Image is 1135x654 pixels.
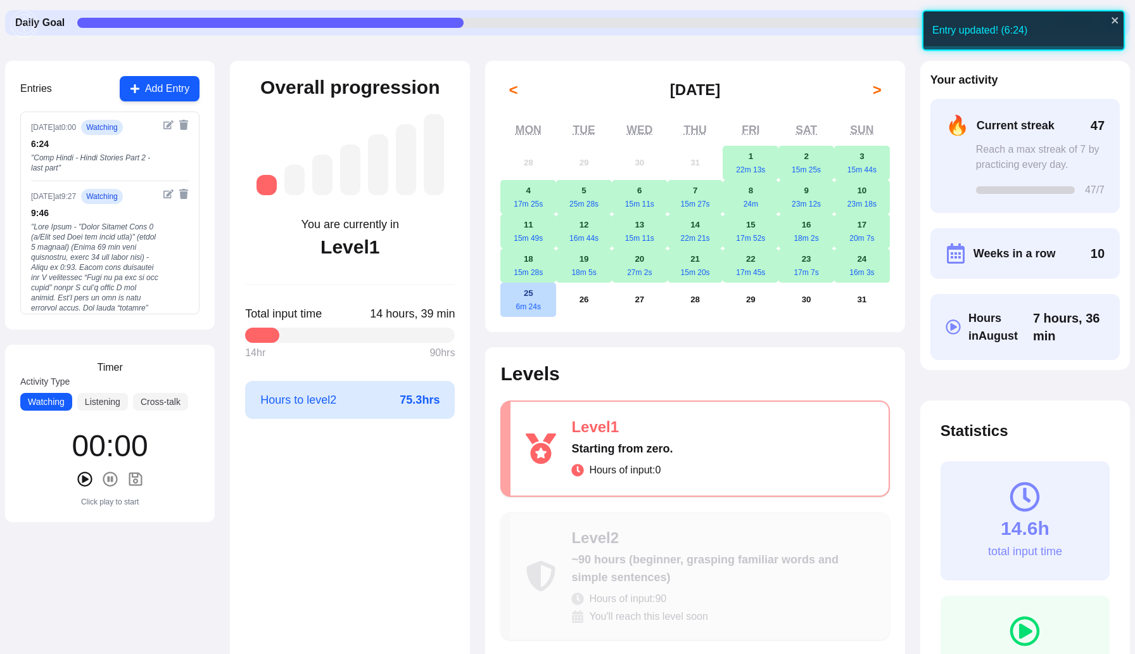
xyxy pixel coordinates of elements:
[834,199,890,209] div: 23m 18s
[778,283,834,317] button: August 30, 2025
[340,144,360,195] div: Level 4: ~525 hours (intermediate, understanding more complex conversations)
[573,124,595,136] abbr: Tuesday
[668,214,723,248] button: August 14, 202522m 21s
[746,254,756,264] abbr: August 22, 2025
[179,189,189,199] button: Delete entry
[668,283,723,317] button: August 28, 2025
[516,124,542,136] abbr: Monday
[320,236,379,259] div: Level 1
[1001,517,1049,540] div: 14.6h
[571,440,873,458] div: Starting from zero.
[526,186,531,195] abbr: August 4, 2025
[571,551,873,586] div: ~90 hours (beginner, grasping familiar words and simple sentences)
[778,199,834,209] div: 23m 12s
[612,267,668,278] div: 27m 2s
[834,233,890,243] div: 20m 7s
[500,302,556,312] div: 6m 24s
[612,248,668,283] button: August 20, 202527m 2s
[163,189,174,199] button: Edit entry
[312,155,333,195] div: Level 3: ~260 hours (low intermediate, understanding simple conversations)
[973,245,1056,262] span: Weeks in a row
[500,267,556,278] div: 15m 28s
[5,5,43,43] img: menu
[556,248,612,283] button: August 19, 202518m 5s
[946,114,969,137] span: 🔥
[500,248,556,283] button: August 18, 202515m 28s
[500,362,889,385] h2: Levels
[370,305,455,323] span: Click to toggle between decimal and time format
[500,233,556,243] div: 15m 49s
[930,71,1120,89] h2: Your activity
[612,199,668,209] div: 15m 11s
[556,214,612,248] button: August 12, 202516m 44s
[31,138,158,150] div: 6 : 24
[133,393,188,411] button: Cross-talk
[72,431,148,461] div: 00 : 00
[857,254,866,264] abbr: August 24, 2025
[834,283,890,317] button: August 31, 2025
[31,222,158,587] div: " Lore Ipsum - "Dolor Sitamet Cons 0 (a/Elit sed Doei tem incid utla)" (etdol 5 magnaal) (Enima 6...
[804,151,808,161] abbr: August 2, 2025
[723,283,778,317] button: August 29, 2025
[635,295,644,304] abbr: August 27, 2025
[690,254,700,264] abbr: August 21, 2025
[778,248,834,283] button: August 23, 202517m 7s
[500,199,556,209] div: 17m 25s
[20,393,72,411] button: Watching
[723,267,778,278] div: 17m 45s
[857,295,866,304] abbr: August 31, 2025
[1033,309,1105,345] span: Click to toggle between decimal and time format
[834,214,890,248] button: August 17, 202520m 7s
[668,267,723,278] div: 15m 20s
[637,186,642,195] abbr: August 6, 2025
[179,120,189,130] button: Delete entry
[635,220,644,229] abbr: August 13, 2025
[524,254,533,264] abbr: August 18, 2025
[20,375,200,388] label: Activity Type
[723,180,778,214] button: August 8, 202524m
[612,233,668,243] div: 15m 11s
[1111,15,1120,25] button: close
[500,283,556,317] button: August 25, 20256m 24s
[796,124,817,136] abbr: Saturday
[612,283,668,317] button: August 27, 2025
[31,191,76,202] div: [DATE] at 9:27
[723,248,778,283] button: August 22, 202517m 45s
[850,124,873,136] abbr: Sunday
[693,186,697,195] abbr: August 7, 2025
[668,233,723,243] div: 22m 21s
[778,267,834,278] div: 17m 7s
[778,146,834,180] button: August 2, 202515m 25s
[257,175,277,195] div: Level 1: Starting from zero.
[723,233,778,243] div: 17m 52s
[81,120,123,135] span: watching
[802,295,811,304] abbr: August 30, 2025
[556,233,612,243] div: 16m 44s
[1091,117,1105,134] span: 47
[834,267,890,278] div: 16m 3s
[723,146,778,180] button: August 1, 202522m 13s
[1091,245,1105,262] span: 10
[834,180,890,214] button: August 10, 202523m 18s
[524,158,533,167] abbr: July 28, 2025
[834,165,890,175] div: 15m 44s
[635,158,644,167] abbr: July 30, 2025
[668,146,723,180] button: July 31, 2025
[802,254,811,264] abbr: August 23, 2025
[500,214,556,248] button: August 11, 202515m 49s
[668,199,723,209] div: 15m 27s
[742,124,759,136] abbr: Friday
[635,254,644,264] abbr: August 20, 2025
[612,214,668,248] button: August 13, 202515m 11s
[834,146,890,180] button: August 3, 202515m 44s
[690,220,700,229] abbr: August 14, 2025
[81,189,123,204] span: watching
[723,199,778,209] div: 24m
[20,81,52,96] h3: Entries
[941,421,1110,441] h2: Statistics
[626,124,652,136] abbr: Wednesday
[500,146,556,180] button: July 28, 2025
[1085,183,1105,198] span: 47 /7
[524,220,533,229] abbr: August 11, 2025
[612,146,668,180] button: July 30, 2025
